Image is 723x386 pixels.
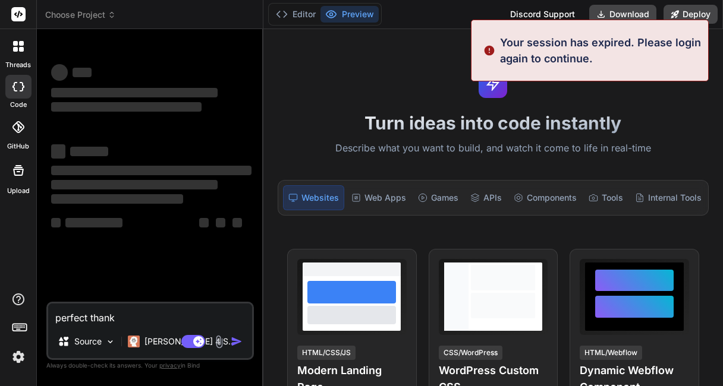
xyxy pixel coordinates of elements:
[7,141,29,151] label: GitHub
[439,346,502,360] div: CSS/WordPress
[413,185,463,210] div: Games
[51,102,202,112] span: ‌
[483,34,495,67] img: alert
[48,303,252,325] textarea: perfect thank
[320,6,379,23] button: Preview
[73,68,92,77] span: ‌
[51,218,61,227] span: ‌
[212,335,226,349] img: attachment
[509,185,581,210] div: Components
[144,336,233,347] p: [PERSON_NAME] 4 S..
[51,180,218,189] span: ‌
[5,60,31,70] label: threads
[271,112,716,134] h1: Turn ideas into code instantly
[46,360,254,371] p: Always double-check its answers. Your in Bind
[51,166,252,175] span: ‌
[297,346,356,360] div: HTML/CSS/JS
[580,346,642,360] div: HTML/Webflow
[232,218,242,227] span: ‌
[466,185,507,210] div: APIs
[271,6,320,23] button: Editor
[65,218,122,227] span: ‌
[74,336,102,347] p: Source
[589,5,656,24] button: Download
[584,185,628,210] div: Tools
[70,147,108,156] span: ‌
[51,64,68,81] span: ‌
[216,218,225,227] span: ‌
[630,185,706,210] div: Internal Tools
[503,5,582,24] div: Discord Support
[7,186,30,196] label: Upload
[51,144,65,159] span: ‌
[283,185,344,210] div: Websites
[199,218,209,227] span: ‌
[10,100,27,110] label: code
[664,5,718,24] button: Deploy
[51,194,183,204] span: ‌
[8,347,29,367] img: settings
[45,9,116,21] span: Choose Project
[105,337,115,347] img: Pick Models
[347,185,411,210] div: Web Apps
[159,362,181,369] span: privacy
[231,336,243,347] img: icon
[500,34,701,67] p: Your session has expired. Please login again to continue.
[271,141,716,156] p: Describe what you want to build, and watch it come to life in real-time
[128,336,140,347] img: Claude 4 Sonnet
[51,88,218,97] span: ‌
